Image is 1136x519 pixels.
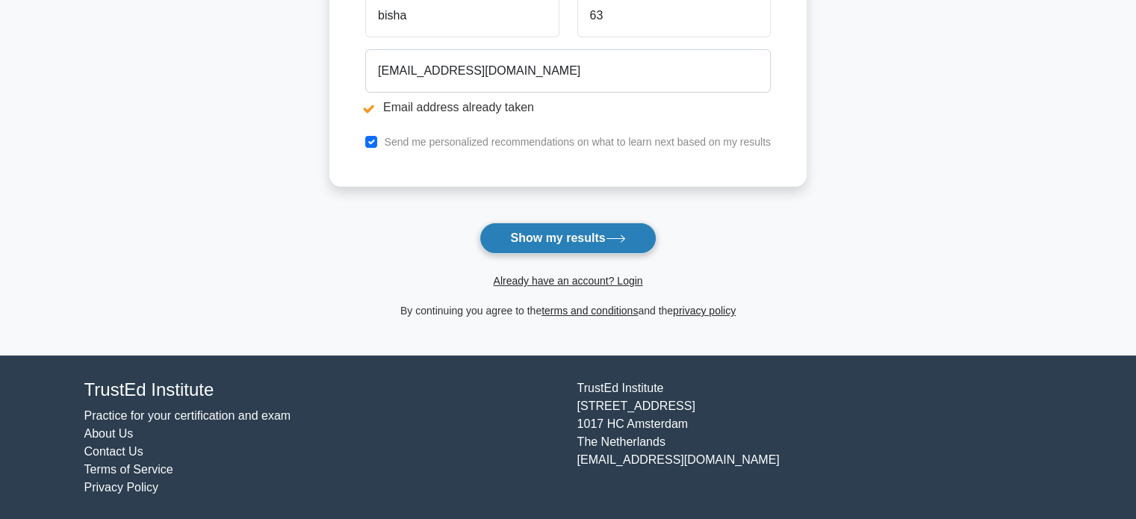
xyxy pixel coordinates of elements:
div: TrustEd Institute [STREET_ADDRESS] 1017 HC Amsterdam The Netherlands [EMAIL_ADDRESS][DOMAIN_NAME] [568,379,1061,497]
a: Practice for your certification and exam [84,409,291,422]
a: Privacy Policy [84,481,159,494]
a: privacy policy [673,305,736,317]
a: Contact Us [84,445,143,458]
input: Email [365,49,771,93]
h4: TrustEd Institute [84,379,559,401]
div: By continuing you agree to the and the [320,302,816,320]
a: Already have an account? Login [493,275,642,287]
a: terms and conditions [541,305,638,317]
a: About Us [84,427,134,440]
li: Email address already taken [365,99,771,116]
label: Send me personalized recommendations on what to learn next based on my results [384,136,771,148]
a: Terms of Service [84,463,173,476]
button: Show my results [479,223,656,254]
